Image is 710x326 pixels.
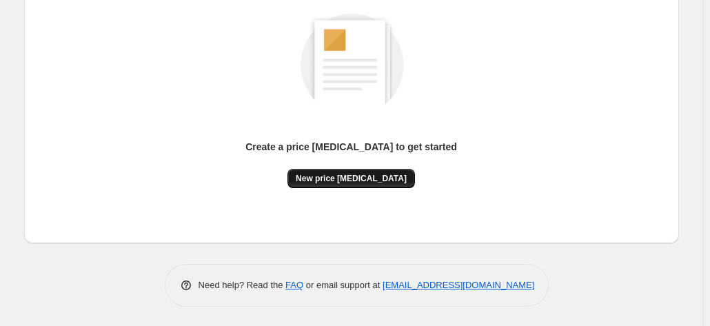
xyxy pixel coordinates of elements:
a: [EMAIL_ADDRESS][DOMAIN_NAME] [383,280,534,290]
button: New price [MEDICAL_DATA] [287,169,415,188]
span: or email support at [303,280,383,290]
span: New price [MEDICAL_DATA] [296,173,407,184]
p: Create a price [MEDICAL_DATA] to get started [245,140,457,154]
span: Need help? Read the [199,280,286,290]
a: FAQ [285,280,303,290]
